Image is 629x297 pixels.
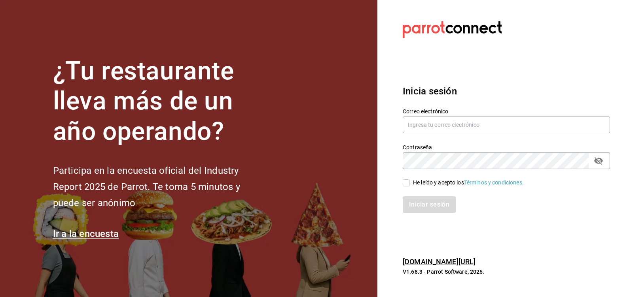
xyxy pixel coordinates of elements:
p: V1.68.3 - Parrot Software, 2025. [403,268,610,276]
a: [DOMAIN_NAME][URL] [403,258,476,266]
label: Correo electrónico [403,108,610,114]
h1: ¿Tu restaurante lleva más de un año operando? [53,56,267,147]
div: He leído y acepto los [413,179,524,187]
a: Ir a la encuesta [53,228,119,239]
a: Términos y condiciones. [464,179,524,186]
input: Ingresa tu correo electrónico [403,117,610,133]
label: Contraseña [403,144,610,150]
h2: Participa en la encuesta oficial del Industry Report 2025 de Parrot. Te toma 5 minutos y puede se... [53,163,267,211]
button: passwordField [592,154,605,167]
h3: Inicia sesión [403,84,610,98]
